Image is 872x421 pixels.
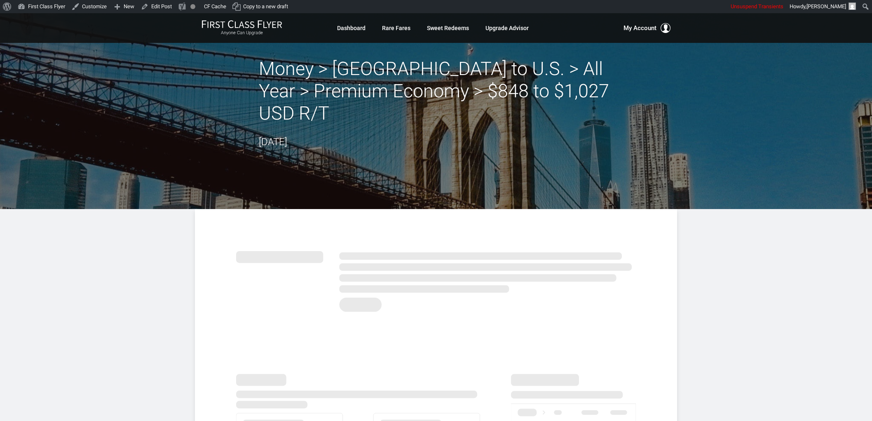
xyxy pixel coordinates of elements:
span: [PERSON_NAME] [806,3,846,9]
a: Rare Fares [382,21,410,35]
time: [DATE] [259,136,287,148]
span: My Account [624,23,656,33]
button: My Account [624,23,670,33]
small: Anyone Can Upgrade [202,30,282,36]
a: Upgrade Advisor [485,21,529,35]
a: Dashboard [337,21,366,35]
a: First Class FlyerAnyone Can Upgrade [202,20,282,36]
span: Unsuspend Transients [731,3,783,9]
img: First Class Flyer [202,20,282,28]
h2: Money > [GEOGRAPHIC_DATA] to U.S. > All Year > Premium Economy > $848 to $1,027 USD R/T [259,58,613,125]
a: Sweet Redeems [427,21,469,35]
img: summary.svg [236,242,636,317]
